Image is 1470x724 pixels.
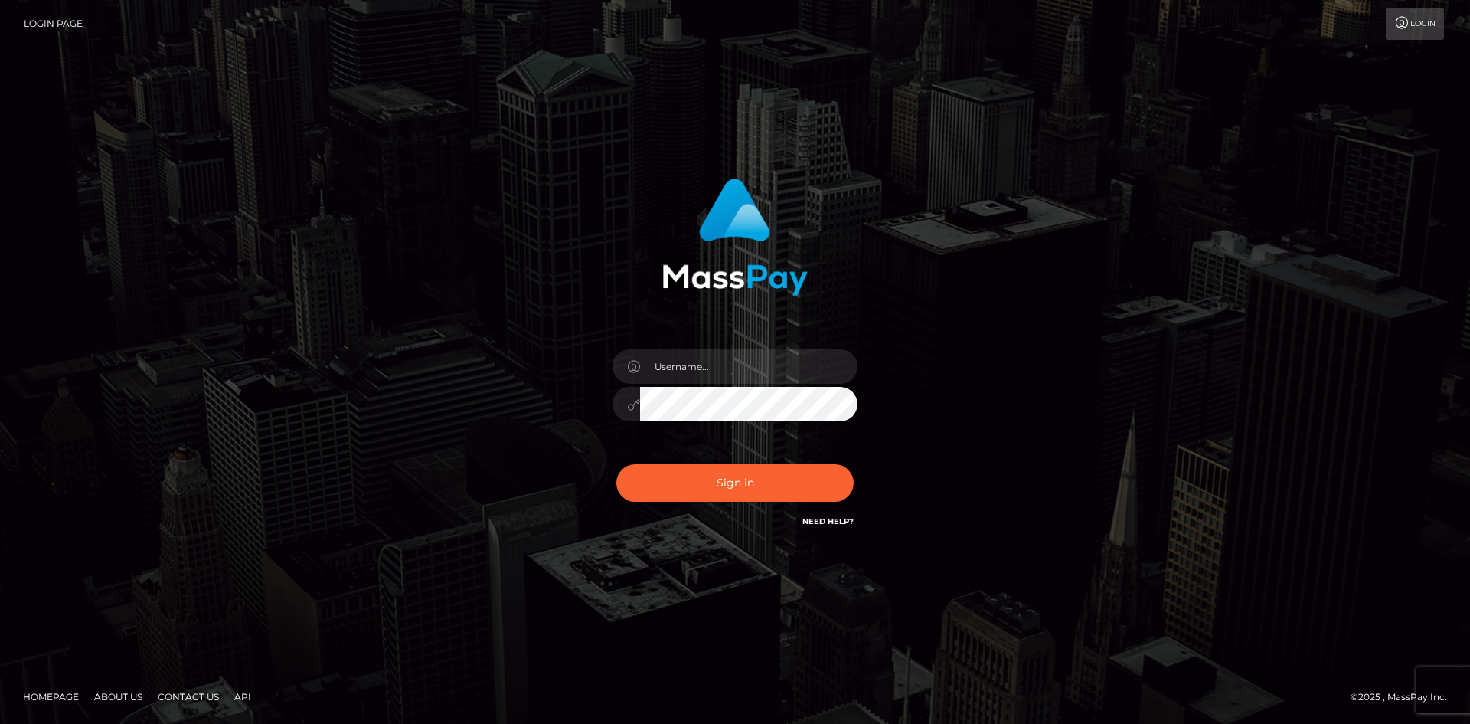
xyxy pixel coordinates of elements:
button: Sign in [616,464,854,502]
a: About Us [88,685,149,709]
img: MassPay Login [662,179,808,296]
div: © 2025 , MassPay Inc. [1351,689,1459,706]
a: Login [1386,8,1444,40]
a: Homepage [17,685,85,709]
a: Need Help? [802,516,854,526]
a: Contact Us [152,685,225,709]
input: Username... [640,349,857,384]
a: API [228,685,257,709]
a: Login Page [24,8,83,40]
